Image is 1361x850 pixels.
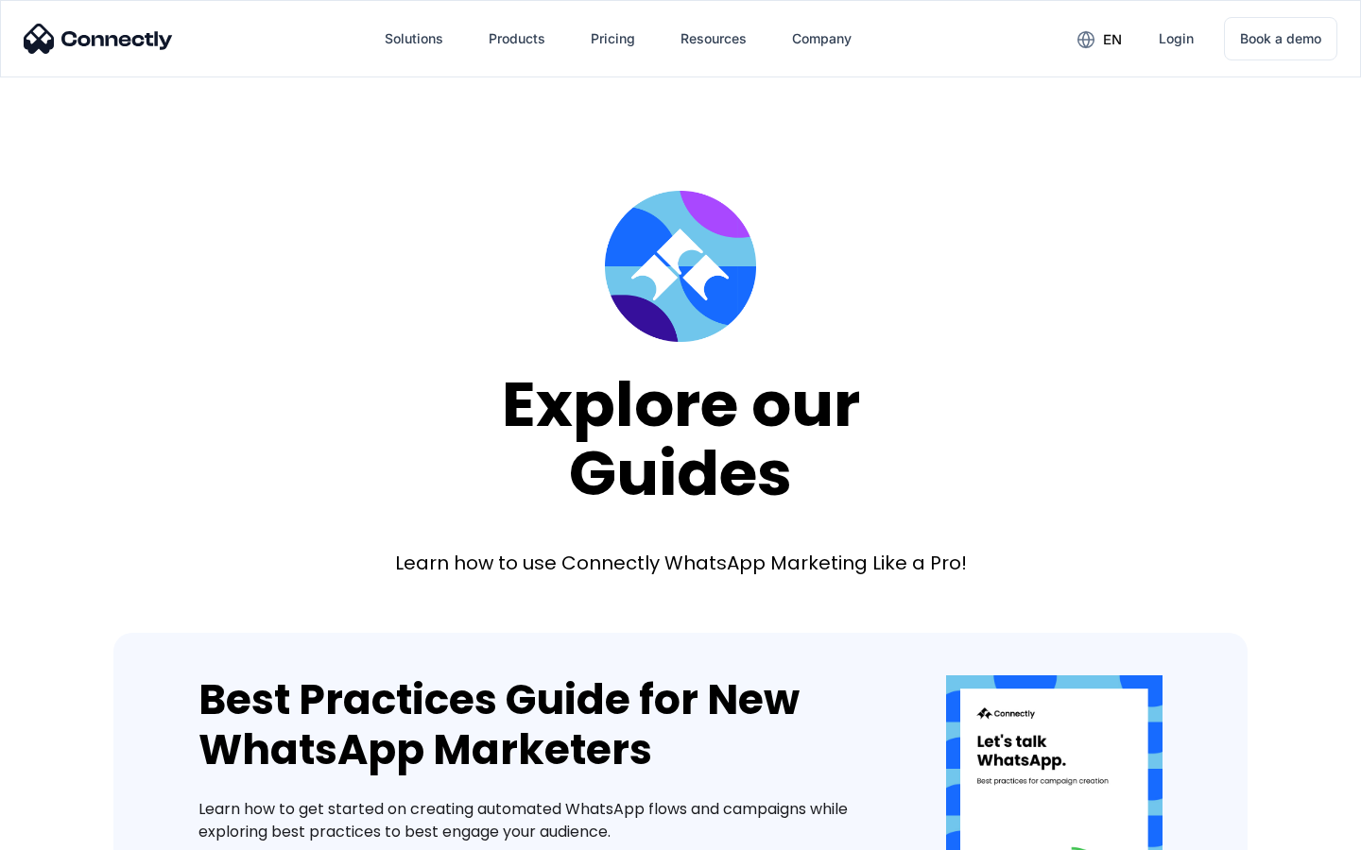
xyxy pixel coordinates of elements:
[198,798,889,843] div: Learn how to get started on creating automated WhatsApp flows and campaigns while exploring best ...
[385,25,443,52] div: Solutions
[1159,25,1194,52] div: Login
[198,675,889,775] div: Best Practices Guide for New WhatsApp Marketers
[680,25,747,52] div: Resources
[19,817,113,843] aside: Language selected: English
[792,25,852,52] div: Company
[502,370,860,507] div: Explore our Guides
[591,25,635,52] div: Pricing
[576,16,650,61] a: Pricing
[489,25,545,52] div: Products
[24,24,173,54] img: Connectly Logo
[38,817,113,843] ul: Language list
[1144,16,1209,61] a: Login
[395,550,967,576] div: Learn how to use Connectly WhatsApp Marketing Like a Pro!
[1224,17,1337,60] a: Book a demo
[1103,26,1122,53] div: en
